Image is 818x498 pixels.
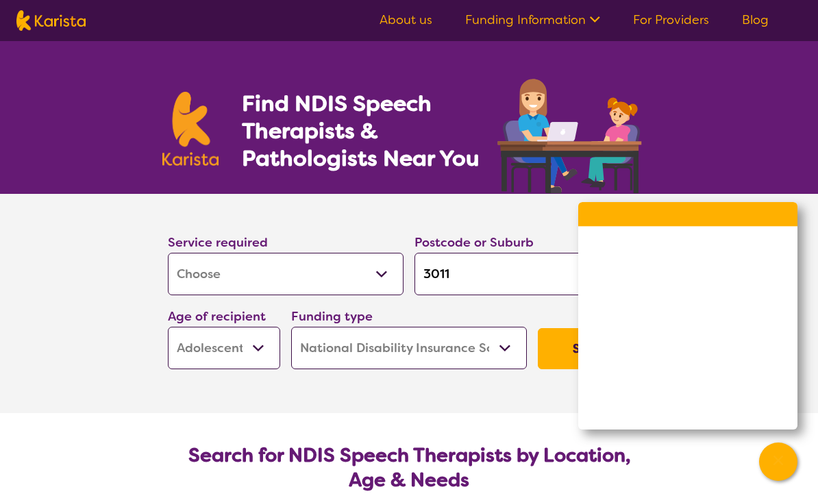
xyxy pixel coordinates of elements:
[633,12,709,28] a: For Providers
[633,399,702,419] span: WhatsApp
[633,357,699,377] span: Facebook
[595,238,781,249] p: How can we help you [DATE]?
[179,443,639,493] h2: Search for NDIS Speech Therapists by Location, Age & Needs
[486,74,656,194] img: speech-therapy
[742,12,769,28] a: Blog
[168,234,268,251] label: Service required
[633,273,685,294] span: Call us
[578,263,797,429] ul: Choose channel
[162,92,219,166] img: Karista logo
[414,253,650,295] input: Type
[633,315,698,336] span: Live Chat
[759,443,797,481] button: Channel Menu
[168,308,266,325] label: Age of recipient
[595,216,781,232] h2: Welcome to Karista!
[465,12,600,28] a: Funding Information
[242,90,495,172] h1: Find NDIS Speech Therapists & Pathologists Near You
[16,10,86,31] img: Karista logo
[380,12,432,28] a: About us
[414,234,534,251] label: Postcode or Suburb
[578,388,797,429] a: Web link opens in a new tab.
[291,308,373,325] label: Funding type
[538,328,650,369] button: Search
[578,202,797,429] div: Channel Menu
